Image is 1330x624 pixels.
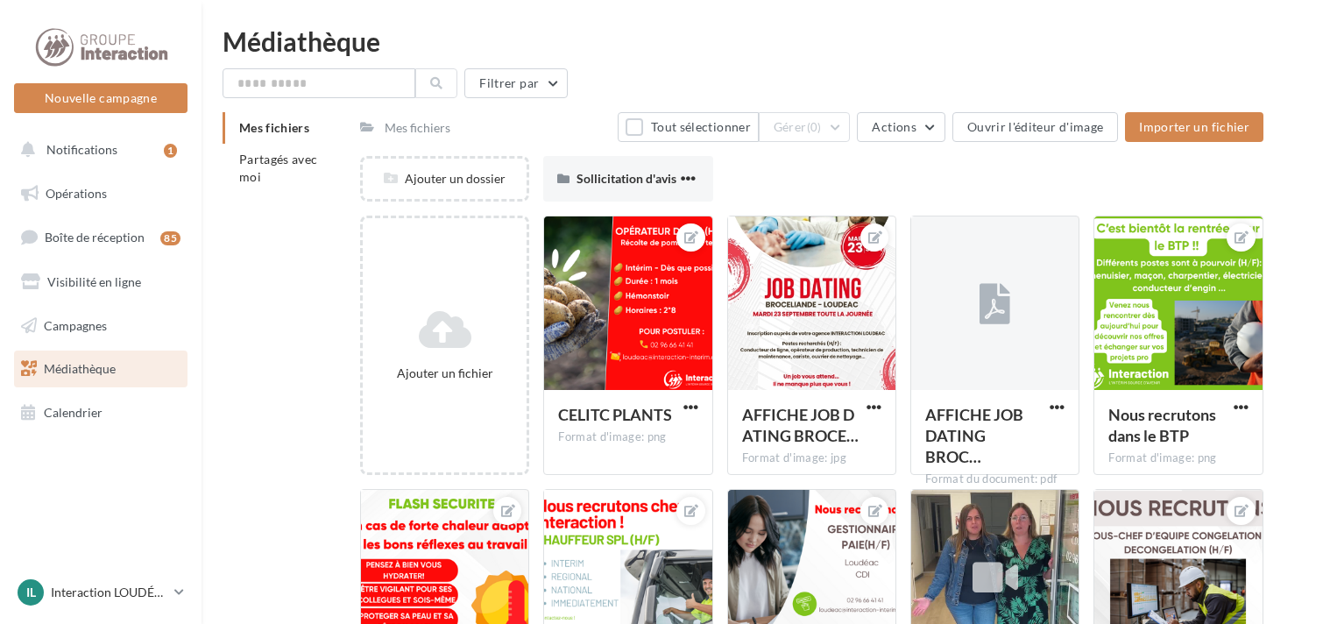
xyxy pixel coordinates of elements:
button: Importer un fichier [1125,112,1263,142]
span: Médiathèque [44,361,116,376]
button: Gérer(0) [759,112,851,142]
div: Format du document: pdf [925,472,1065,487]
button: Ouvrir l'éditeur d'image [952,112,1118,142]
div: Format d'image: jpg [742,450,881,466]
span: Actions [872,119,916,134]
div: 1 [164,144,177,158]
p: Interaction LOUDÉAC [51,584,167,601]
span: Boîte de réception [45,230,145,245]
button: Actions [857,112,944,142]
a: Campagnes [11,308,191,344]
div: Ajouter un dossier [363,170,527,188]
span: Opérations [46,186,107,201]
span: Notifications [46,142,117,157]
a: Calendrier [11,394,191,431]
div: Médiathèque [223,28,1309,54]
a: Opérations [11,175,191,212]
button: Notifications 1 [11,131,184,168]
div: Format d'image: png [1108,450,1248,466]
span: Mes fichiers [239,120,309,135]
span: Nous recrutons dans le BTP [1108,405,1216,445]
button: Nouvelle campagne [14,83,187,113]
a: Visibilité en ligne [11,264,191,301]
a: IL Interaction LOUDÉAC [14,576,187,609]
a: Médiathèque [11,351,191,387]
div: 85 [160,231,180,245]
span: AFFICHE JOB DATING BROCELIANDE_page-0001 [742,405,859,445]
div: Format d'image: png [558,429,697,445]
span: Campagnes [44,317,107,332]
button: Tout sélectionner [618,112,758,142]
div: Mes fichiers [385,119,450,137]
span: Visibilité en ligne [47,274,141,289]
button: Filtrer par [464,68,568,98]
span: Partagés avec moi [239,152,318,184]
a: Boîte de réception85 [11,218,191,256]
span: Calendrier [44,405,103,420]
span: AFFICHE JOB DATING BROCELIANDE [925,405,1023,466]
span: Sollicitation d'avis [577,171,676,186]
span: Importer un fichier [1139,119,1249,134]
span: (0) [807,120,822,134]
div: Ajouter un fichier [370,365,520,382]
span: CELITC PLANTS [558,405,672,424]
span: IL [26,584,36,601]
